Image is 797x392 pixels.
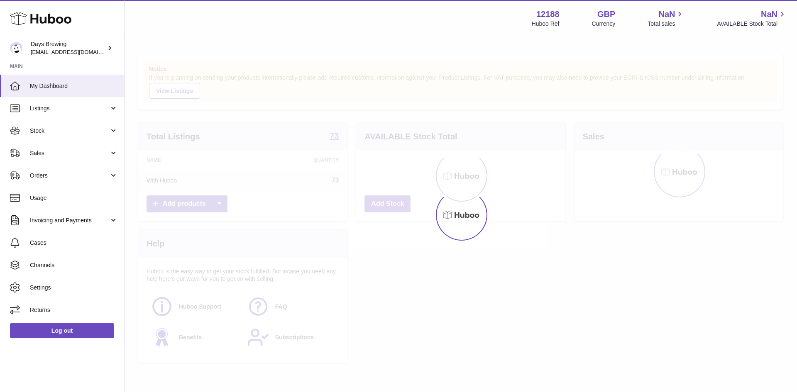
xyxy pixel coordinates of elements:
span: Channels [30,261,118,269]
span: Orders [30,172,109,180]
span: NaN [761,9,777,20]
span: Sales [30,149,109,157]
span: My Dashboard [30,82,118,90]
img: internalAdmin-12188@internal.huboo.com [10,42,22,54]
div: Days Brewing [31,40,105,56]
strong: 12188 [536,9,560,20]
span: Cases [30,239,118,247]
span: Settings [30,284,118,292]
a: NaN Total sales [648,9,685,28]
span: Total sales [648,20,685,28]
div: Currency [592,20,616,28]
div: Huboo Ref [532,20,560,28]
strong: GBP [597,9,615,20]
span: Invoicing and Payments [30,217,109,224]
span: Listings [30,105,109,112]
span: NaN [658,9,675,20]
span: Stock [30,127,109,135]
span: Usage [30,194,118,202]
span: AVAILABLE Stock Total [717,20,787,28]
span: Returns [30,306,118,314]
a: Log out [10,323,114,338]
span: [EMAIL_ADDRESS][DOMAIN_NAME] [31,49,122,55]
a: NaN AVAILABLE Stock Total [717,9,787,28]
